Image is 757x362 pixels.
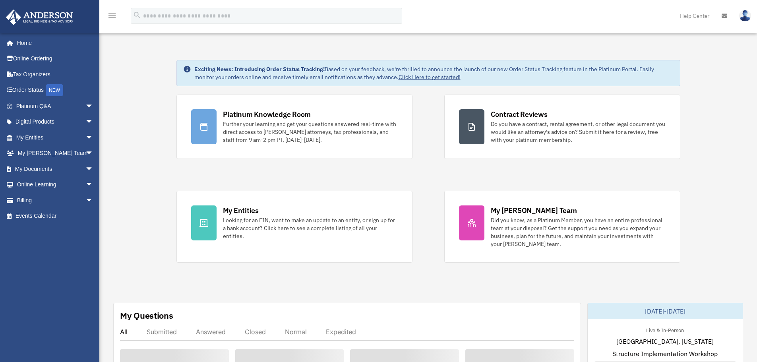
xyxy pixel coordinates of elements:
a: Contract Reviews Do you have a contract, rental agreement, or other legal document you would like... [444,95,680,159]
span: arrow_drop_down [85,98,101,114]
a: menu [107,14,117,21]
div: Answered [196,328,226,336]
div: Further your learning and get your questions answered real-time with direct access to [PERSON_NAM... [223,120,398,144]
div: Did you know, as a Platinum Member, you have an entire professional team at your disposal? Get th... [491,216,666,248]
a: Billingarrow_drop_down [6,192,105,208]
i: search [133,11,141,19]
span: arrow_drop_down [85,145,101,162]
span: arrow_drop_down [85,130,101,146]
div: Platinum Knowledge Room [223,109,311,119]
a: Tax Organizers [6,66,105,82]
div: NEW [46,84,63,96]
strong: Exciting News: Introducing Order Status Tracking! [194,66,325,73]
a: My Documentsarrow_drop_down [6,161,105,177]
img: User Pic [739,10,751,21]
a: My [PERSON_NAME] Teamarrow_drop_down [6,145,105,161]
div: My Questions [120,310,173,321]
a: Platinum Q&Aarrow_drop_down [6,98,105,114]
i: menu [107,11,117,21]
span: arrow_drop_down [85,177,101,193]
a: Events Calendar [6,208,105,224]
span: arrow_drop_down [85,161,101,177]
div: Normal [285,328,307,336]
div: [DATE]-[DATE] [588,303,743,319]
a: Platinum Knowledge Room Further your learning and get your questions answered real-time with dire... [176,95,412,159]
div: Submitted [147,328,177,336]
a: Online Learningarrow_drop_down [6,177,105,193]
a: Online Ordering [6,51,105,67]
a: Digital Productsarrow_drop_down [6,114,105,130]
a: My Entitiesarrow_drop_down [6,130,105,145]
a: My [PERSON_NAME] Team Did you know, as a Platinum Member, you have an entire professional team at... [444,191,680,263]
div: My [PERSON_NAME] Team [491,205,577,215]
div: Looking for an EIN, want to make an update to an entity, or sign up for a bank account? Click her... [223,216,398,240]
div: Based on your feedback, we're thrilled to announce the launch of our new Order Status Tracking fe... [194,65,674,81]
div: Closed [245,328,266,336]
span: [GEOGRAPHIC_DATA], [US_STATE] [616,337,714,346]
div: Do you have a contract, rental agreement, or other legal document you would like an attorney's ad... [491,120,666,144]
a: Click Here to get started! [399,74,461,81]
a: Home [6,35,101,51]
img: Anderson Advisors Platinum Portal [4,10,76,25]
span: Structure Implementation Workshop [612,349,718,358]
div: Contract Reviews [491,109,548,119]
div: All [120,328,128,336]
a: Order StatusNEW [6,82,105,99]
span: arrow_drop_down [85,114,101,130]
a: My Entities Looking for an EIN, want to make an update to an entity, or sign up for a bank accoun... [176,191,412,263]
span: arrow_drop_down [85,192,101,209]
div: Expedited [326,328,356,336]
div: My Entities [223,205,259,215]
div: Live & In-Person [640,325,690,334]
